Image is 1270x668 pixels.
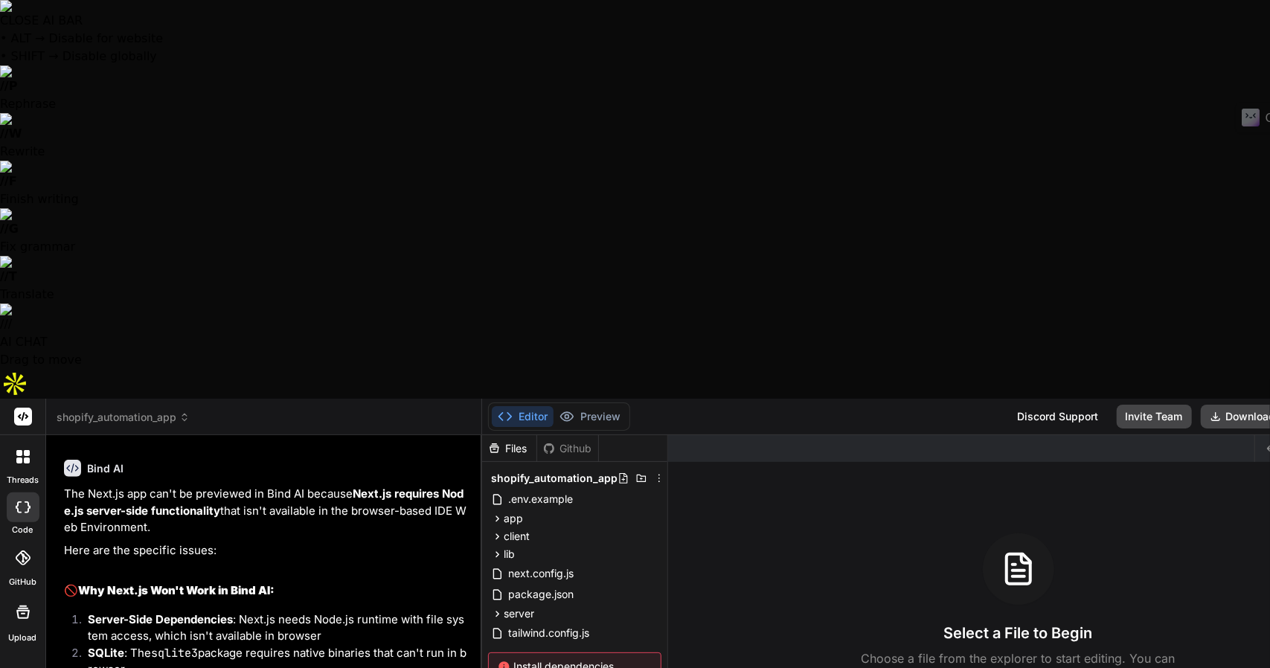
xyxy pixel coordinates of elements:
span: .env.example [507,490,574,508]
img: website_grey.svg [24,39,36,51]
li: : Next.js needs Node.js runtime with file system access, which isn't available in browser [76,611,467,645]
strong: Next.js requires Node.js server-side functionality [64,486,464,518]
img: tab_keywords_by_traffic_grey.svg [148,86,160,98]
h3: Select a File to Begin [944,623,1093,643]
div: Domain: [DOMAIN_NAME] [39,39,164,51]
h2: 🚫 [64,582,467,600]
strong: Why Next.js Won't Work in Bind AI: [78,583,275,597]
label: code [13,524,33,536]
div: Files [482,441,536,456]
button: Invite Team [1117,405,1192,428]
span: shopify_automation_app [57,410,190,425]
p: The Next.js app can't be previewed in Bind AI because that isn't available in the browser-based I... [64,486,467,536]
span: tailwind.config.js [507,624,591,642]
div: v 4.0.25 [42,24,73,36]
div: Github [537,441,598,456]
span: shopify_automation_app [491,471,618,486]
img: logo_orange.svg [24,24,36,36]
strong: Server-Side Dependencies [88,612,233,626]
button: Preview [554,406,626,427]
label: GitHub [9,576,36,588]
strong: SQLite [88,646,124,660]
span: next.config.js [507,565,575,582]
div: Domain Overview [57,88,133,97]
p: Here are the specific issues: [64,542,467,559]
div: Keywords by Traffic [164,88,251,97]
button: Editor [492,406,554,427]
span: package.json [507,585,575,603]
div: Discord Support [1009,405,1108,428]
h6: Bind AI [87,461,124,476]
span: lib [504,547,515,562]
label: Upload [9,632,37,644]
span: app [504,511,523,526]
span: server [504,606,534,621]
code: sqlite3 [151,646,198,661]
img: tab_domain_overview_orange.svg [40,86,52,98]
span: client [504,529,530,544]
label: threads [7,474,39,486]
